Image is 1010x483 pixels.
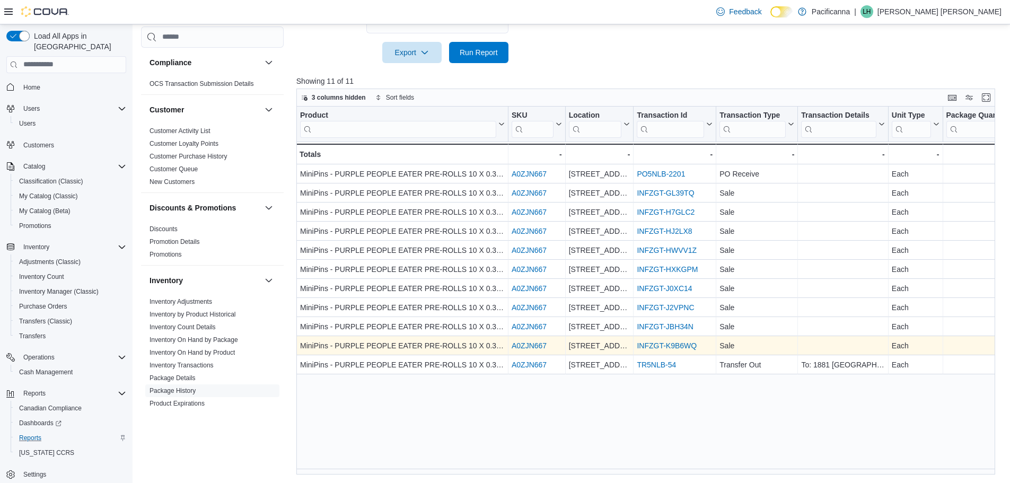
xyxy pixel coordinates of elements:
[801,358,884,371] div: To: 1881 [GEOGRAPHIC_DATA]
[637,208,695,216] a: INFZGT-H7GLC2
[150,165,198,173] a: Customer Queue
[2,159,130,174] button: Catalog
[19,222,51,230] span: Promotions
[568,168,630,180] div: [STREET_ADDRESS]
[963,91,976,104] button: Display options
[19,81,126,94] span: Home
[719,110,786,120] div: Transaction Type
[15,330,126,343] span: Transfers
[150,80,254,88] span: OCS Transaction Submission Details
[23,83,40,92] span: Home
[512,110,554,137] div: SKU URL
[19,387,126,400] span: Reports
[892,320,939,333] div: Each
[150,323,216,331] span: Inventory Count Details
[637,303,694,312] a: INFZGT-J2VPNC
[150,238,200,246] span: Promotion Details
[770,6,793,17] input: Dark Mode
[23,353,55,362] span: Operations
[15,446,126,459] span: Washington CCRS
[150,275,260,286] button: Inventory
[637,265,698,274] a: INFZGT-HXKGPM
[19,138,126,152] span: Customers
[150,387,196,395] span: Package History
[150,349,235,356] a: Inventory On Hand by Product
[300,244,505,257] div: MiniPins - PURPLE PEOPLE EATER PRE-ROLLS 10 X 0.35G
[312,93,366,102] span: 3 columns hidden
[637,361,676,369] a: TR5NLB-54
[15,417,126,429] span: Dashboards
[812,5,850,18] p: Pacificanna
[19,258,81,266] span: Adjustments (Classic)
[719,244,794,257] div: Sale
[15,366,126,379] span: Cash Management
[19,317,72,326] span: Transfers (Classic)
[23,141,54,150] span: Customers
[15,300,126,313] span: Purchase Orders
[150,57,191,68] h3: Compliance
[719,110,794,137] button: Transaction Type
[300,168,505,180] div: MiniPins - PURPLE PEOPLE EATER PRE-ROLLS 10 X 0.35G
[892,358,939,371] div: Each
[15,219,126,232] span: Promotions
[23,389,46,398] span: Reports
[15,256,126,268] span: Adjustments (Classic)
[11,189,130,204] button: My Catalog (Classic)
[512,110,554,120] div: SKU
[568,148,630,161] div: -
[863,5,871,18] span: LH
[2,386,130,401] button: Reports
[11,284,130,299] button: Inventory Manager (Classic)
[512,361,547,369] a: A0ZJN667
[150,225,178,233] span: Discounts
[568,301,630,314] div: [STREET_ADDRESS]
[300,263,505,276] div: MiniPins - PURPLE PEOPLE EATER PRE-ROLLS 10 X 0.35G
[262,201,275,214] button: Discounts & Promotions
[637,170,685,178] a: PO5NLB-2201
[568,206,630,218] div: [STREET_ADDRESS]
[892,110,939,137] button: Unit Type
[150,336,238,344] span: Inventory On Hand by Package
[2,350,130,365] button: Operations
[150,348,235,357] span: Inventory On Hand by Product
[15,270,126,283] span: Inventory Count
[19,160,49,173] button: Catalog
[637,284,692,293] a: INFZGT-J0XC14
[15,330,50,343] a: Transfers
[15,190,126,203] span: My Catalog (Classic)
[150,127,210,135] a: Customer Activity List
[19,351,126,364] span: Operations
[371,91,418,104] button: Sort fields
[19,332,46,340] span: Transfers
[512,322,547,331] a: A0ZJN667
[892,225,939,238] div: Each
[300,358,505,371] div: MiniPins - PURPLE PEOPLE EATER PRE-ROLLS 10 X 0.35G
[19,81,45,94] a: Home
[300,301,505,314] div: MiniPins - PURPLE PEOPLE EATER PRE-ROLLS 10 X 0.35G
[15,315,126,328] span: Transfers (Classic)
[19,102,126,115] span: Users
[719,301,794,314] div: Sale
[150,311,236,318] a: Inventory by Product Historical
[19,468,126,481] span: Settings
[892,110,931,137] div: Unit Type
[892,110,931,120] div: Unit Type
[15,300,72,313] a: Purchase Orders
[15,117,40,130] a: Users
[150,374,196,382] span: Package Details
[11,218,130,233] button: Promotions
[19,287,99,296] span: Inventory Manager (Classic)
[719,282,794,295] div: Sale
[150,57,260,68] button: Compliance
[449,42,508,63] button: Run Report
[141,125,284,192] div: Customer
[15,205,75,217] a: My Catalog (Beta)
[297,91,370,104] button: 3 columns hidden
[2,137,130,153] button: Customers
[892,148,939,161] div: -
[2,101,130,116] button: Users
[11,116,130,131] button: Users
